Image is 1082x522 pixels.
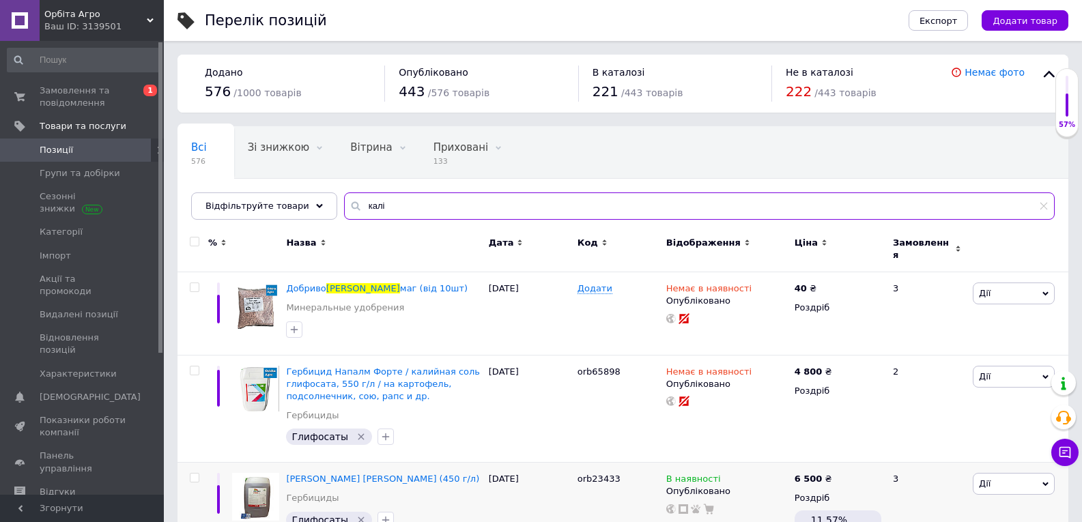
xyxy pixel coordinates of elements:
[666,237,741,249] span: Відображення
[485,272,574,355] div: [DATE]
[578,474,621,484] span: orb23433
[286,474,479,484] a: [PERSON_NAME] [PERSON_NAME] (450 г/л)
[795,283,807,293] b: 40
[205,201,309,211] span: Відфільтруйте товари
[485,355,574,463] div: [DATE]
[982,10,1068,31] button: Додати товар
[40,120,126,132] span: Товари та послуги
[40,368,117,380] span: Характеристики
[795,385,881,397] div: Роздріб
[40,85,126,109] span: Замовлення та повідомлення
[191,193,262,205] span: Опубліковані
[356,431,367,442] svg: Видалити мітку
[40,167,120,179] span: Групи та добірки
[666,283,752,298] span: Немає в наявності
[578,237,598,249] span: Код
[1051,439,1079,466] button: Чат з покупцем
[795,492,881,504] div: Роздріб
[344,192,1055,220] input: Пошук по назві позиції, артикулу і пошуковим запитам
[885,272,969,355] div: 3
[979,371,991,381] span: Дії
[578,283,612,294] span: Додати
[208,237,217,249] span: %
[593,67,645,78] span: В каталозі
[40,414,126,439] span: Показники роботи компанії
[979,288,991,298] span: Дії
[40,144,73,156] span: Позиції
[399,67,468,78] span: Опубліковано
[666,366,752,381] span: Немає в наявності
[40,332,126,356] span: Відновлення позицій
[400,283,468,293] span: маг (від 10шт)
[786,83,812,100] span: 222
[40,273,126,298] span: Акції та промокоди
[40,486,75,498] span: Відгуки
[920,16,958,26] span: Експорт
[795,366,823,377] b: 4 800
[44,20,164,33] div: Ваш ID: 3139501
[433,156,489,166] span: 133
[428,87,489,98] span: / 576 товарів
[795,366,832,378] div: ₴
[795,473,832,485] div: ₴
[205,83,231,100] span: 576
[248,141,309,154] span: Зі знижкою
[232,473,279,520] img: Гербіцид Раундап Макс (450 г/л)
[666,378,788,390] div: Опубліковано
[979,478,991,489] span: Дії
[205,14,327,28] div: Перелік позицій
[666,474,721,488] span: В наявності
[232,366,279,411] img: Гербицид Напалм Форте / калийная соль глифосата, 550 г/л / на картофель, подсолнечник, сою, рапс ...
[489,237,514,249] span: Дата
[965,67,1025,78] a: Немає фото
[433,141,489,154] span: Приховані
[40,308,118,321] span: Видалені позиції
[40,250,71,262] span: Імпорт
[795,282,816,295] div: ₴
[326,283,400,293] span: [PERSON_NAME]
[993,16,1057,26] span: Додати товар
[191,156,207,166] span: 576
[40,450,126,474] span: Панель управління
[286,283,326,293] span: Добриво
[795,474,823,484] b: 6 500
[814,87,876,98] span: / 443 товарів
[191,141,207,154] span: Всі
[40,226,83,238] span: Категорії
[795,237,818,249] span: Ціна
[286,492,339,504] a: Гербициды
[286,302,404,314] a: Минеральные удобрения
[666,295,788,307] div: Опубліковано
[593,83,618,100] span: 221
[795,302,881,314] div: Роздріб
[40,190,126,215] span: Сезонні знижки
[666,485,788,497] div: Опубліковано
[885,355,969,463] div: 2
[40,391,141,403] span: [DEMOGRAPHIC_DATA]
[786,67,853,78] span: Не в каталозі
[893,237,952,261] span: Замовлення
[909,10,969,31] button: Експорт
[399,83,425,100] span: 443
[205,67,242,78] span: Додано
[578,366,621,377] span: orb65898
[286,366,480,401] a: Гербицид Напалм Форте / калийная соль глифосата, 550 г/л / на картофель, подсолнечник, сою, рапс ...
[232,282,279,332] img: Добриво Калімаг (від 10шт)
[44,8,147,20] span: Орбіта Агро
[143,85,157,96] span: 1
[350,141,392,154] span: Вітрина
[286,283,468,293] a: Добриво[PERSON_NAME]маг (від 10шт)
[1056,120,1078,130] div: 57%
[233,87,301,98] span: / 1000 товарів
[621,87,683,98] span: / 443 товарів
[7,48,161,72] input: Пошук
[291,431,348,442] span: Глифосаты
[286,237,316,249] span: Назва
[286,409,339,422] a: Гербициды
